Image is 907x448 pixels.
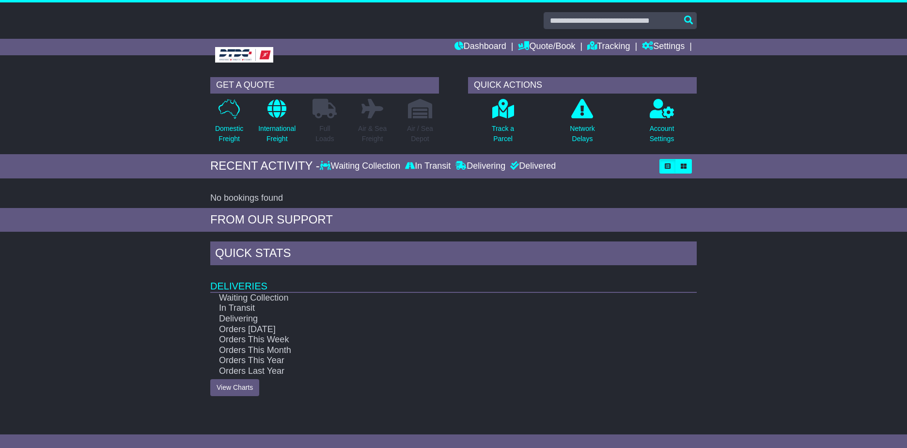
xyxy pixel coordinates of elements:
[468,77,697,94] div: QUICK ACTIONS
[569,98,595,149] a: NetworkDelays
[210,345,649,356] td: Orders This Month
[642,39,685,55] a: Settings
[358,124,387,144] p: Air & Sea Freight
[454,39,506,55] a: Dashboard
[587,39,630,55] a: Tracking
[570,124,594,144] p: Network Delays
[210,366,649,377] td: Orders Last Year
[313,124,337,144] p: Full Loads
[210,268,697,292] td: Deliveries
[258,98,296,149] a: InternationalFreight
[210,314,649,324] td: Delivering
[453,161,508,172] div: Delivering
[210,193,697,204] div: No bookings found
[518,39,575,55] a: Quote/Book
[210,77,439,94] div: GET A QUOTE
[210,379,259,396] a: View Charts
[258,124,296,144] p: International Freight
[492,124,514,144] p: Track a Parcel
[210,159,320,173] div: RECENT ACTIVITY -
[210,213,697,227] div: FROM OUR SUPPORT
[320,161,403,172] div: Waiting Collection
[210,292,649,304] td: Waiting Collection
[508,161,556,172] div: Delivered
[491,98,515,149] a: Track aParcel
[215,124,243,144] p: Domestic Freight
[407,124,433,144] p: Air / Sea Depot
[210,303,649,314] td: In Transit
[403,161,453,172] div: In Transit
[210,324,649,335] td: Orders [DATE]
[210,335,649,345] td: Orders This Week
[210,355,649,366] td: Orders This Year
[649,98,675,149] a: AccountSettings
[210,241,697,268] div: Quick Stats
[215,98,244,149] a: DomesticFreight
[650,124,674,144] p: Account Settings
